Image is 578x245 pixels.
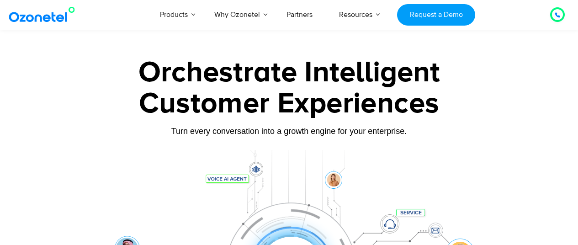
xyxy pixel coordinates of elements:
div: Turn every conversation into a growth engine for your enterprise. [36,126,543,136]
div: Orchestrate Intelligent [36,58,543,87]
div: Customer Experiences [36,82,543,126]
a: Request a Demo [397,4,475,26]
